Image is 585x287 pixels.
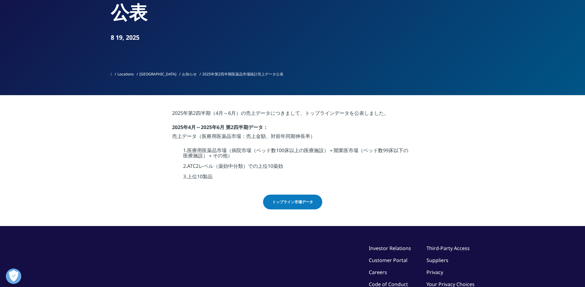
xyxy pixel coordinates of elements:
span: 四半期（ [196,110,216,116]
span: 3. [183,173,187,180]
span: 6 [228,110,231,116]
span: 1. [183,147,187,154]
span: 2025年第2四半期医薬品市場統計売上データ公表 [202,71,283,77]
a: Locations [117,71,134,77]
span: 月～ [191,124,201,131]
span: 年 [212,124,217,131]
a: お知らせ [182,71,197,77]
a: Suppliers [426,257,448,264]
span: 99 [383,147,389,154]
a: [GEOGRAPHIC_DATA] [139,71,176,77]
span: 10 [197,173,203,180]
span: レベル（薬効中分類）での上位 [199,163,268,169]
span: ATC2 [187,163,199,169]
span: 100 [276,147,284,154]
span: 2025 [172,110,183,116]
span: 10 [268,163,273,169]
span: 2. [183,163,187,169]
span: 上位 [187,173,197,180]
span: 月）の売上データにつきまして、トップラインデータを公表しました。 [231,110,389,116]
span: 薬効 [273,163,283,169]
span: トップライン市場データ [272,199,313,205]
span: 床以下の医療施設）＋その他） [183,147,408,159]
span: 2 [231,124,233,131]
a: トップライン市場データ [263,195,322,209]
span: 月～ [218,110,228,116]
a: Privacy [426,269,443,276]
a: Third-Party Access [426,245,470,252]
span: 4 [216,110,218,116]
a: Investor Relations [369,245,411,252]
span: 年 [183,124,188,131]
span: 2 [193,110,196,116]
span: 月 第 [220,124,231,131]
span: 4 [188,124,191,131]
span: 6 [217,124,220,131]
div: 8 19, 2025 [111,33,475,42]
span: 年第 [183,110,193,116]
button: 優先設定センターを開く [6,269,21,284]
span: 床以上の医療施設）＋開業医市場（ベッド数 [284,147,383,154]
span: 医療用医薬品市場（病院市場（ベッド数 [187,147,276,154]
span: 売上データ（医療用医薬品市場：売上金額、対前年同期伸長率） [172,133,315,139]
span: 四半期データ： [233,124,268,131]
span: 製品 [203,173,212,180]
strong: 2025 [172,124,183,131]
a: Customer Portal [369,257,407,264]
a: Careers [369,269,387,276]
span: 2025 [201,124,212,131]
